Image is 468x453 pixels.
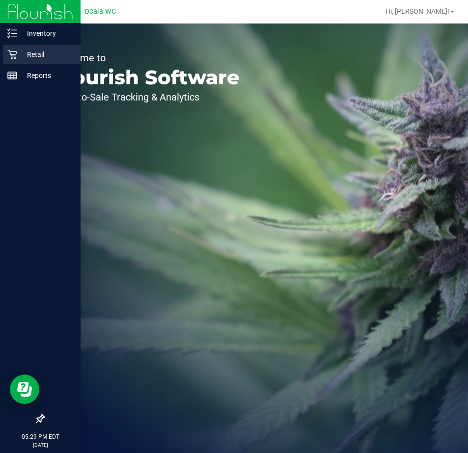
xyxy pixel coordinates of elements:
[17,27,76,39] p: Inventory
[385,7,449,15] span: Hi, [PERSON_NAME]!
[53,92,240,102] p: Seed-to-Sale Tracking & Analytics
[4,441,76,449] p: [DATE]
[7,28,17,38] inline-svg: Inventory
[7,50,17,59] inline-svg: Retail
[84,7,116,16] span: Ocala WC
[4,432,76,441] p: 05:29 PM EDT
[53,53,240,63] p: Welcome to
[53,68,240,87] p: Flourish Software
[17,70,76,81] p: Reports
[7,71,17,80] inline-svg: Reports
[17,49,76,60] p: Retail
[10,375,39,404] iframe: Resource center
